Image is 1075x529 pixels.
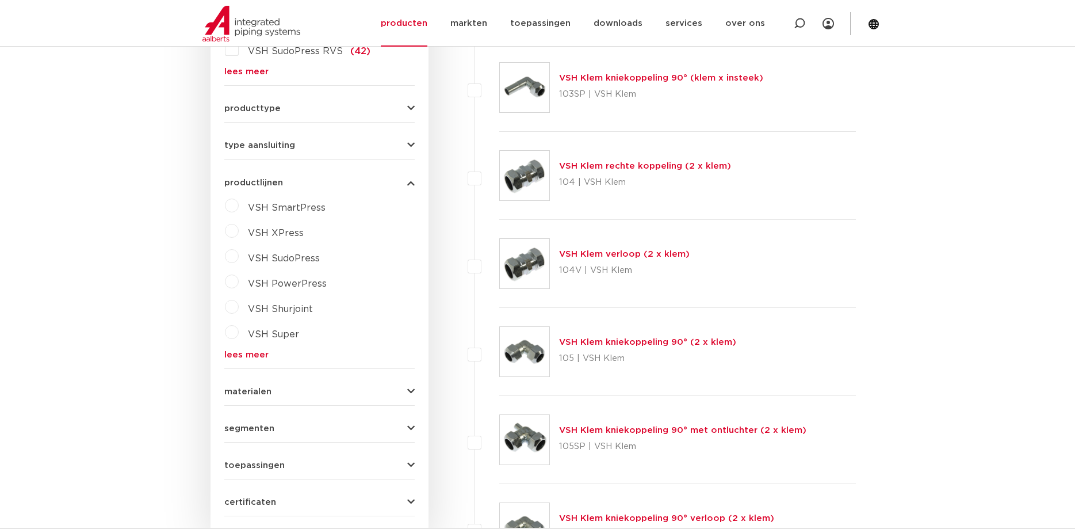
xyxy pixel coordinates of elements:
[248,305,313,314] span: VSH Shurjoint
[224,178,283,187] span: productlijnen
[224,461,285,470] span: toepassingen
[224,178,415,187] button: productlijnen
[224,141,295,150] span: type aansluiting
[248,47,343,56] span: VSH SudoPress RVS
[248,330,299,339] span: VSH Super
[224,387,271,396] span: materialen
[559,437,806,456] p: 105SP | VSH Klem
[500,415,549,465] img: Thumbnail for VSH Klem kniekoppeling 90° met ontluchter (2 x klem)
[248,229,304,238] span: VSH XPress
[350,47,370,56] span: (42)
[224,141,415,150] button: type aansluiting
[500,151,549,200] img: Thumbnail for VSH Klem rechte koppeling (2 x klem)
[224,498,415,507] button: certificaten
[559,250,690,258] a: VSH Klem verloop (2 x klem)
[224,424,274,433] span: segmenten
[559,261,690,280] p: 104V | VSH Klem
[224,498,276,507] span: certificaten
[500,63,549,112] img: Thumbnail for VSH Klem kniekoppeling 90° (klem x insteek)
[248,203,326,212] span: VSH SmartPress
[500,239,549,288] img: Thumbnail for VSH Klem verloop (2 x klem)
[224,104,281,113] span: producttype
[224,424,415,433] button: segmenten
[559,74,763,82] a: VSH Klem kniekoppeling 90° (klem x insteek)
[224,387,415,396] button: materialen
[559,349,736,368] p: 105 | VSH Klem
[559,514,774,523] a: VSH Klem kniekoppeling 90° verloop (2 x klem)
[224,104,415,113] button: producttype
[224,351,415,359] a: lees meer
[248,254,320,263] span: VSH SudoPress
[224,461,415,470] button: toepassingen
[559,85,763,104] p: 103SP | VSH Klem
[500,327,549,376] img: Thumbnail for VSH Klem kniekoppeling 90° (2 x klem)
[559,162,731,170] a: VSH Klem rechte koppeling (2 x klem)
[248,279,327,288] span: VSH PowerPress
[559,338,736,347] a: VSH Klem kniekoppeling 90° (2 x klem)
[559,426,806,435] a: VSH Klem kniekoppeling 90° met ontluchter (2 x klem)
[224,67,415,76] a: lees meer
[559,173,731,192] p: 104 | VSH Klem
